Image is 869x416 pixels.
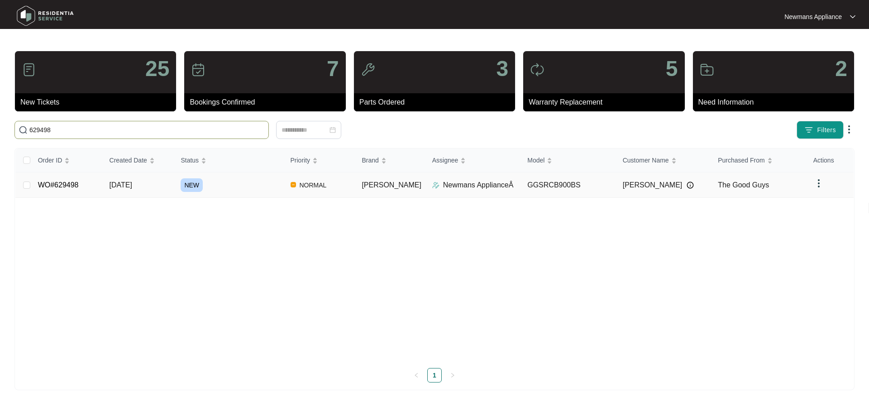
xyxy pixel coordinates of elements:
span: NORMAL [296,180,330,191]
button: left [409,368,424,383]
img: filter icon [804,125,813,134]
span: Model [527,155,544,165]
img: icon [22,62,36,77]
th: Assignee [425,148,520,172]
img: dropdown arrow [850,14,855,19]
img: search-icon [19,125,28,134]
th: Customer Name [616,148,711,172]
li: Next Page [445,368,460,383]
th: Created Date [102,148,174,172]
th: Brand [354,148,425,172]
span: Customer Name [623,155,669,165]
img: icon [361,62,375,77]
p: Parts Ordered [359,97,515,108]
span: Purchased From [718,155,764,165]
img: icon [700,62,714,77]
li: Previous Page [409,368,424,383]
td: GGSRCB900BS [520,172,616,198]
button: right [445,368,460,383]
p: 5 [666,58,678,80]
img: Assigner Icon [432,182,439,189]
span: right [450,373,455,378]
span: Brand [362,155,378,165]
th: Status [173,148,283,172]
span: Status [181,155,199,165]
button: filter iconFilters [797,121,844,139]
img: Vercel Logo [291,182,296,187]
span: Order ID [38,155,62,165]
p: 25 [145,58,169,80]
span: Filters [817,125,836,135]
span: NEW [181,178,203,192]
p: New Tickets [20,97,176,108]
img: Info icon [687,182,694,189]
span: The Good Guys [718,181,769,189]
span: [DATE] [110,181,132,189]
p: 2 [835,58,847,80]
th: Actions [806,148,854,172]
p: Need Information [698,97,854,108]
img: residentia service logo [14,2,77,29]
img: icon [191,62,205,77]
p: 3 [496,58,508,80]
li: 1 [427,368,442,383]
th: Purchased From [711,148,806,172]
p: Newmans ApplianceÂ [443,180,514,191]
span: Priority [291,155,310,165]
th: Model [520,148,616,172]
span: [PERSON_NAME] [362,181,421,189]
th: Order ID [31,148,102,172]
th: Priority [283,148,355,172]
input: Search by Order Id, Assignee Name, Customer Name, Brand and Model [29,125,265,135]
p: Newmans Appliance [784,12,842,21]
span: [PERSON_NAME] [623,180,683,191]
span: left [414,373,419,378]
p: Bookings Confirmed [190,97,345,108]
span: Assignee [432,155,458,165]
a: 1 [428,368,441,382]
img: icon [530,62,544,77]
img: dropdown arrow [844,124,855,135]
a: WO#629498 [38,181,79,189]
p: Warranty Replacement [529,97,684,108]
span: Created Date [110,155,147,165]
img: dropdown arrow [813,178,824,189]
p: 7 [327,58,339,80]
